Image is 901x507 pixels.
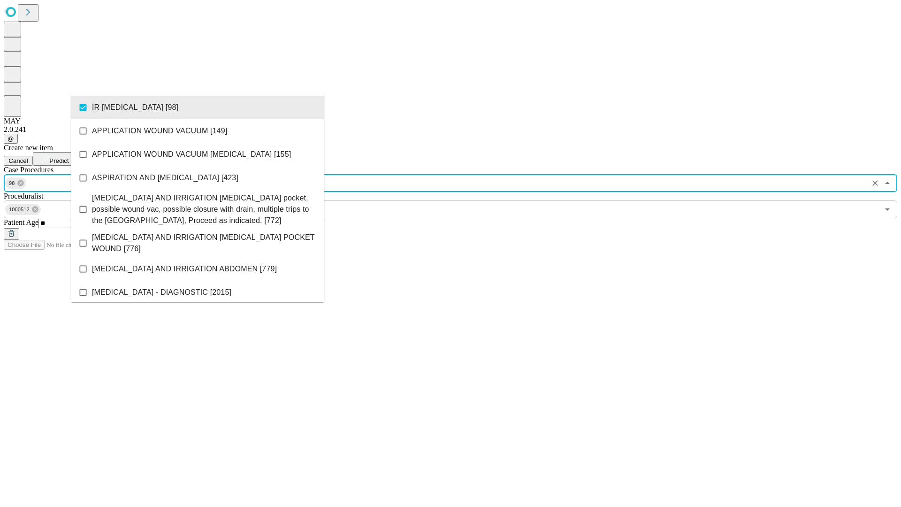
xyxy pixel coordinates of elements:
[49,157,69,164] span: Predict
[92,263,277,275] span: [MEDICAL_DATA] AND IRRIGATION ABDOMEN [779]
[92,192,317,226] span: [MEDICAL_DATA] AND IRRIGATION [MEDICAL_DATA] pocket, possible wound vac, possible closure with dr...
[4,144,53,152] span: Create new item
[4,134,18,144] button: @
[881,203,894,216] button: Open
[4,125,897,134] div: 2.0.241
[92,172,238,184] span: ASPIRATION AND [MEDICAL_DATA] [423]
[92,232,317,254] span: [MEDICAL_DATA] AND IRRIGATION [MEDICAL_DATA] POCKET WOUND [776]
[881,177,894,190] button: Close
[92,149,291,160] span: APPLICATION WOUND VACUUM [MEDICAL_DATA] [155]
[92,287,231,298] span: [MEDICAL_DATA] - DIAGNOSTIC [2015]
[8,135,14,142] span: @
[4,156,33,166] button: Cancel
[5,204,41,215] div: 1000512
[92,102,178,113] span: IR [MEDICAL_DATA] [98]
[4,117,897,125] div: MAY
[33,152,76,166] button: Predict
[4,218,38,226] span: Patient Age
[8,157,28,164] span: Cancel
[4,192,43,200] span: Proceduralist
[5,177,26,189] div: 98
[869,177,882,190] button: Clear
[92,125,227,137] span: APPLICATION WOUND VACUUM [149]
[5,178,19,189] span: 98
[5,204,33,215] span: 1000512
[4,166,53,174] span: Scheduled Procedure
